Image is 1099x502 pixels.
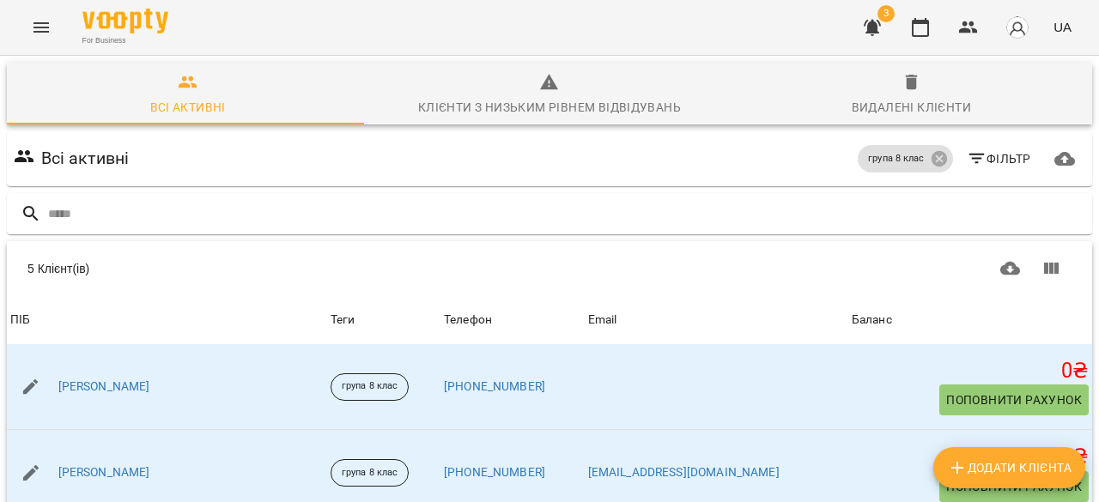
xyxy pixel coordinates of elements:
[444,310,581,330] span: Телефон
[939,471,1089,502] button: Поповнити рахунок
[588,465,780,479] a: [EMAIL_ADDRESS][DOMAIN_NAME]
[939,384,1089,415] button: Поповнити рахунок
[947,457,1072,478] span: Додати клієнта
[58,378,150,396] a: [PERSON_NAME]
[10,310,30,330] div: ПІБ
[1030,248,1072,289] button: Показати колонки
[58,464,150,481] a: [PERSON_NAME]
[852,310,1089,330] span: Баланс
[10,310,30,330] div: Sort
[588,310,617,330] div: Email
[418,97,681,118] div: Клієнти з низьким рівнем відвідувань
[1047,11,1078,43] button: UA
[331,310,437,330] div: Теги
[444,379,545,393] a: [PHONE_NUMBER]
[967,148,1031,169] span: Фільтр
[82,35,168,46] span: For Business
[946,390,1082,410] span: Поповнити рахунок
[877,5,895,22] span: 3
[858,145,952,172] div: група 8 клас
[331,373,409,401] div: група 8 клас
[21,7,62,48] button: Menu
[852,97,971,118] div: Видалені клієнти
[444,310,492,330] div: Телефон
[41,145,130,172] h6: Всі активні
[1053,18,1072,36] span: UA
[588,310,845,330] span: Email
[852,310,892,330] div: Баланс
[960,143,1038,174] button: Фільтр
[868,152,924,166] p: група 8 клас
[852,358,1089,384] h5: 0 ₴
[852,310,892,330] div: Sort
[7,241,1092,296] div: Table Toolbar
[1005,15,1029,39] img: avatar_s.png
[342,379,398,394] p: група 8 клас
[852,444,1089,470] h5: 0 ₴
[342,466,398,481] p: група 8 клас
[990,248,1031,289] button: Завантажити CSV
[27,260,540,277] div: 5 Клієнт(ів)
[82,9,168,33] img: Voopty Logo
[150,97,226,118] div: Всі активні
[933,447,1085,488] button: Додати клієнта
[444,310,492,330] div: Sort
[588,310,617,330] div: Sort
[444,465,545,479] a: [PHONE_NUMBER]
[331,459,409,487] div: група 8 клас
[10,310,324,330] span: ПІБ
